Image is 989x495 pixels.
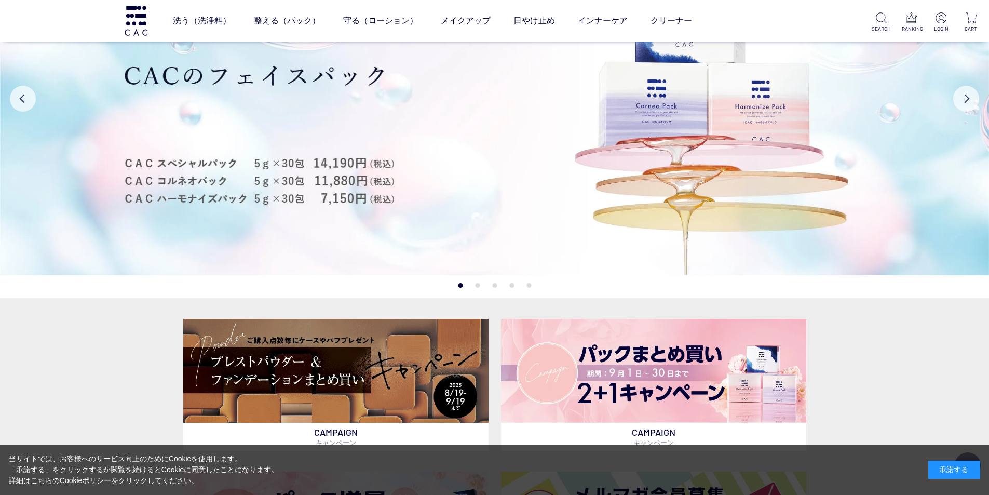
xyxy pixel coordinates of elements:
[872,12,891,33] a: SEARCH
[475,283,480,288] button: 2 of 5
[9,453,279,486] div: 当サイトでは、お客様へのサービス向上のためにCookieを使用します。 「承諾する」をクリックするか閲覧を続けるとCookieに同意したことになります。 詳細はこちらの をクリックしてください。
[931,25,951,33] p: LOGIN
[872,25,891,33] p: SEARCH
[509,283,514,288] button: 4 of 5
[123,6,149,35] img: logo
[492,283,497,288] button: 3 of 5
[501,423,806,451] p: CAMPAIGN
[183,319,489,422] img: ベースメイクキャンペーン
[10,86,36,112] button: Previous
[458,283,463,288] button: 1 of 5
[513,6,555,35] a: 日やけ止め
[902,12,921,33] a: RANKING
[173,6,231,35] a: 洗う（洗浄料）
[953,86,979,112] button: Next
[501,319,806,422] img: パックキャンペーン2+1
[961,12,981,33] a: CART
[183,423,489,451] p: CAMPAIGN
[343,6,418,35] a: 守る（ローション）
[578,6,628,35] a: インナーケア
[928,461,980,479] div: 承諾する
[501,319,806,450] a: パックキャンペーン2+1 パックキャンペーン2+1 CAMPAIGNキャンペーン
[526,283,531,288] button: 5 of 5
[651,6,692,35] a: クリーナー
[931,12,951,33] a: LOGIN
[633,438,674,447] span: キャンペーン
[961,25,981,33] p: CART
[254,6,320,35] a: 整える（パック）
[902,25,921,33] p: RANKING
[441,6,491,35] a: メイクアップ
[183,319,489,450] a: ベースメイクキャンペーン ベースメイクキャンペーン CAMPAIGNキャンペーン
[316,438,356,447] span: キャンペーン
[60,476,112,485] a: Cookieポリシー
